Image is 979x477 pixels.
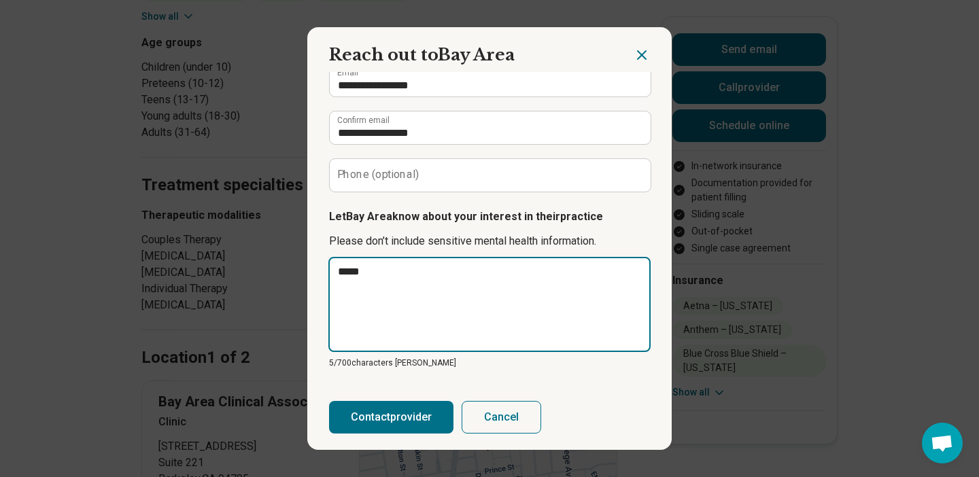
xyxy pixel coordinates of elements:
[329,233,650,249] p: Please don’t include sensitive mental health information.
[337,169,419,180] label: Phone (optional)
[329,357,650,369] p: 5/ 700 characters [PERSON_NAME]
[462,401,541,434] button: Cancel
[329,401,453,434] button: Contactprovider
[329,209,650,225] p: Let Bay Area know about your interest in their practice
[337,116,390,124] label: Confirm email
[337,69,358,77] label: Email
[634,47,650,63] button: Close dialog
[329,45,515,65] span: Reach out to Bay Area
